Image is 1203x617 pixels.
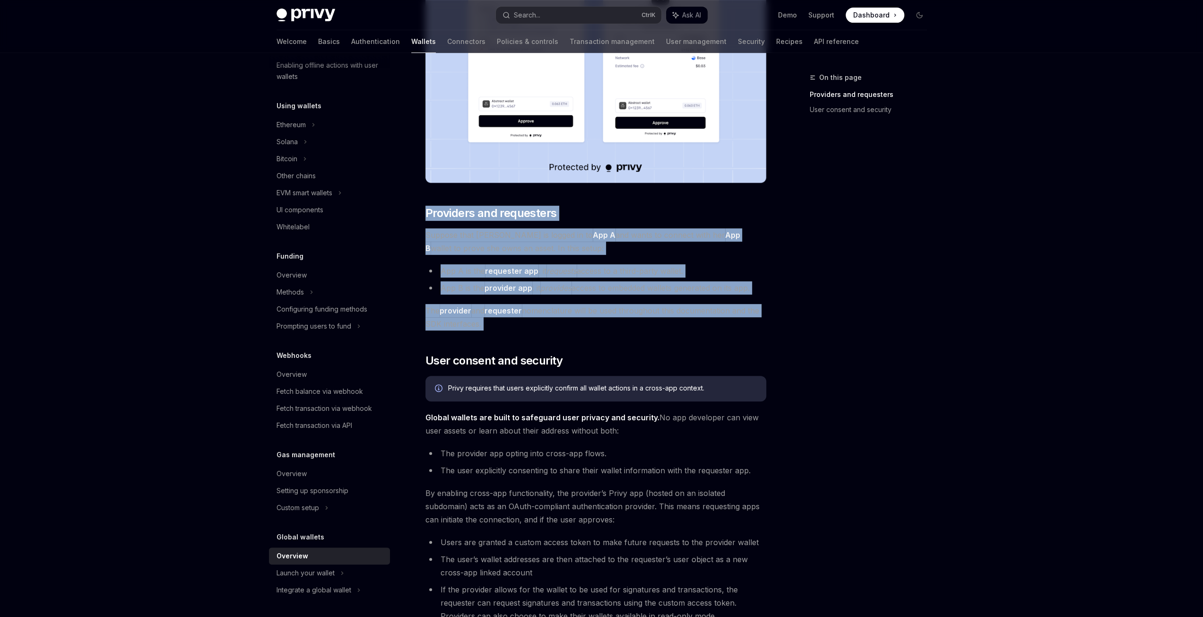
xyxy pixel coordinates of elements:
[447,30,485,53] a: Connectors
[277,287,304,298] div: Methods
[593,230,615,240] strong: App A
[497,30,558,53] a: Policies & controls
[425,464,766,477] li: The user explicitly consenting to share their wallet information with the requester app.
[277,420,352,431] div: Fetch transaction via API
[853,10,890,20] span: Dashboard
[277,221,310,233] div: Whitelabel
[269,400,390,417] a: Fetch transaction via webhook
[269,218,390,235] a: Whitelabel
[814,30,859,53] a: API reference
[448,383,757,394] div: Privy requires that users explicitly confirm all wallet actions in a cross-app context.
[425,264,766,278] li: App A is the : it access to a third-party wallet.
[277,251,303,262] h5: Funding
[277,449,335,461] h5: Gas management
[425,304,766,330] span: The and nomenclature will be used throughout this documentation and the SDK interfaces.
[277,60,384,82] div: Enabling offline actions with user wallets
[808,10,834,20] a: Support
[269,465,390,482] a: Overview
[277,187,332,199] div: EVM smart wallets
[277,369,307,380] div: Overview
[277,30,307,53] a: Welcome
[277,269,307,281] div: Overview
[540,283,571,293] em: provides
[318,30,340,53] a: Basics
[425,553,766,579] li: The user’s wallet addresses are then attached to the requester’s user object as a new cross-app l...
[269,482,390,499] a: Setting up sponsorship
[666,30,727,53] a: User management
[425,206,557,221] span: Providers and requesters
[277,170,316,182] div: Other chains
[425,230,740,253] strong: App B
[425,353,563,368] span: User consent and security
[912,8,927,23] button: Toggle dark mode
[277,550,308,562] div: Overview
[277,9,335,22] img: dark logo
[269,167,390,184] a: Other chains
[485,283,532,293] strong: provider app
[269,57,390,85] a: Enabling offline actions with user wallets
[269,201,390,218] a: UI components
[776,30,803,53] a: Recipes
[277,531,324,543] h5: Global wallets
[846,8,904,23] a: Dashboard
[425,447,766,460] li: The provider app opting into cross-app flows.
[738,30,765,53] a: Security
[425,413,659,422] strong: Global wallets are built to safeguard user privacy and security.
[682,10,701,20] span: Ask AI
[277,386,363,397] div: Fetch balance via webhook
[666,7,708,24] button: Ask AI
[810,87,935,102] a: Providers and requesters
[485,266,538,276] strong: requester app
[819,72,862,83] span: On this page
[277,100,321,112] h5: Using wallets
[425,536,766,549] li: Users are granted a custom access token to make future requests to the provider wallet
[277,567,335,579] div: Launch your wallet
[277,350,312,361] h5: Webhooks
[440,306,471,315] strong: provider
[269,547,390,565] a: Overview
[546,266,577,276] em: requests
[641,11,656,19] span: Ctrl K
[277,485,348,496] div: Setting up sponsorship
[435,384,444,394] svg: Info
[269,366,390,383] a: Overview
[411,30,436,53] a: Wallets
[277,119,306,130] div: Ethereum
[277,321,351,332] div: Prompting users to fund
[810,102,935,117] a: User consent and security
[277,502,319,513] div: Custom setup
[277,204,323,216] div: UI components
[269,383,390,400] a: Fetch balance via webhook
[496,7,661,24] button: Search...CtrlK
[514,9,540,21] div: Search...
[778,10,797,20] a: Demo
[425,281,766,295] li: App B is the : it access to embedded wallets generated on its app.
[269,417,390,434] a: Fetch transaction via API
[425,411,766,437] span: No app developer can view user assets or learn about their address without both:
[425,228,766,255] span: Suppose that [PERSON_NAME] is logged in to and wants to connect with her wallet to prove she owns...
[277,403,372,414] div: Fetch transaction via webhook
[425,487,766,526] span: By enabling cross-app functionality, the provider’s Privy app (hosted on an isolated subdomain) a...
[277,584,351,596] div: Integrate a global wallet
[485,306,522,315] strong: requester
[277,153,297,165] div: Bitcoin
[269,267,390,284] a: Overview
[277,304,367,315] div: Configuring funding methods
[277,468,307,479] div: Overview
[269,301,390,318] a: Configuring funding methods
[570,30,655,53] a: Transaction management
[351,30,400,53] a: Authentication
[277,136,298,148] div: Solana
